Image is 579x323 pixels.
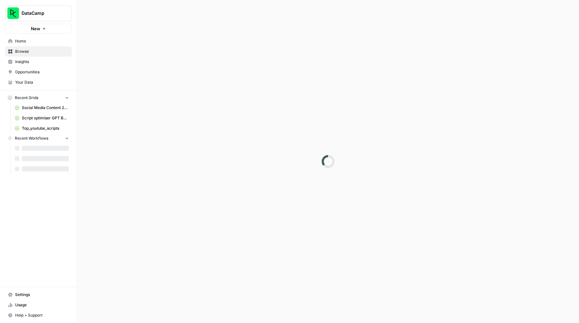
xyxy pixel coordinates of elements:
span: Settings [15,292,69,298]
span: Home [15,38,69,44]
button: New [5,24,72,33]
a: Insights [5,57,72,67]
span: Your Data [15,79,69,85]
span: Recent Grids [15,95,38,101]
button: Workspace: DataCamp [5,5,72,21]
span: DataCamp [22,10,60,16]
a: Browse [5,46,72,57]
span: Script optimiser GPT Build V2 Grid [22,115,69,121]
a: Usage [5,300,72,310]
button: Help + Support [5,310,72,320]
span: Insights [15,59,69,65]
a: Script optimiser GPT Build V2 Grid [12,113,72,123]
a: Top_youtube_scripts [12,123,72,134]
span: Recent Workflows [15,135,48,141]
span: New [31,25,40,32]
span: Usage [15,302,69,308]
a: Your Data [5,77,72,88]
button: Recent Workflows [5,134,72,143]
span: Browse [15,49,69,54]
span: Top_youtube_scripts [22,125,69,131]
button: Recent Grids [5,93,72,103]
a: Social Media Content 2025 [12,103,72,113]
img: DataCamp Logo [7,7,19,19]
span: Help + Support [15,312,69,318]
span: Opportunities [15,69,69,75]
a: Opportunities [5,67,72,77]
a: Settings [5,290,72,300]
a: Home [5,36,72,46]
span: Social Media Content 2025 [22,105,69,111]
